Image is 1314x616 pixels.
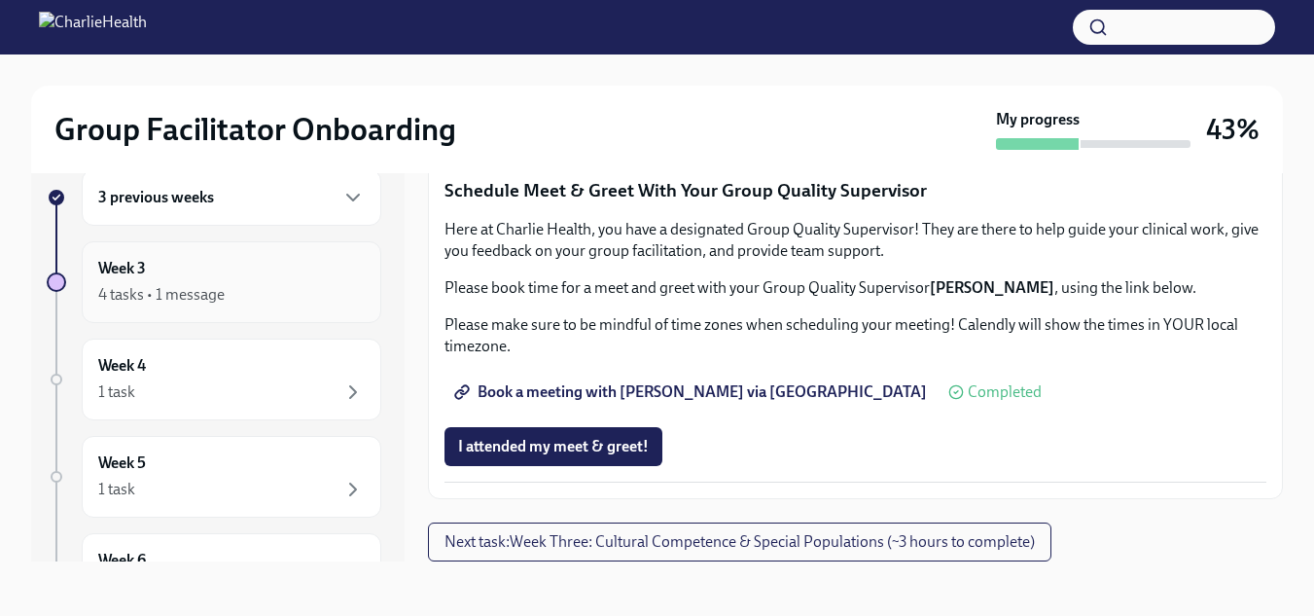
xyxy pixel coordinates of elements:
[996,109,1080,130] strong: My progress
[98,453,146,474] h6: Week 5
[930,278,1054,297] strong: [PERSON_NAME]
[444,427,662,466] button: I attended my meet & greet!
[1206,112,1260,147] h3: 43%
[458,437,649,456] span: I attended my meet & greet!
[968,384,1042,400] span: Completed
[47,241,381,323] a: Week 34 tasks • 1 message
[458,382,927,402] span: Book a meeting with [PERSON_NAME] via [GEOGRAPHIC_DATA]
[444,277,1266,299] p: Please book time for a meet and greet with your Group Quality Supervisor , using the link below.
[47,533,381,615] a: Week 6
[444,219,1266,262] p: Here at Charlie Health, you have a designated Group Quality Supervisor! They are there to help gu...
[444,373,941,412] a: Book a meeting with [PERSON_NAME] via [GEOGRAPHIC_DATA]
[98,550,146,571] h6: Week 6
[98,479,135,500] div: 1 task
[47,339,381,420] a: Week 41 task
[98,284,225,306] div: 4 tasks • 1 message
[444,314,1266,357] p: Please make sure to be mindful of time zones when scheduling your meeting! Calendly will show the...
[54,110,456,149] h2: Group Facilitator Onboarding
[98,187,214,208] h6: 3 previous weeks
[39,12,147,43] img: CharlieHealth
[82,169,381,226] div: 3 previous weeks
[444,178,1266,203] p: Schedule Meet & Greet With Your Group Quality Supervisor
[98,355,146,377] h6: Week 4
[428,523,1051,562] button: Next task:Week Three: Cultural Competence & Special Populations (~3 hours to complete)
[47,436,381,518] a: Week 51 task
[98,258,146,279] h6: Week 3
[98,381,135,403] div: 1 task
[444,532,1035,552] span: Next task : Week Three: Cultural Competence & Special Populations (~3 hours to complete)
